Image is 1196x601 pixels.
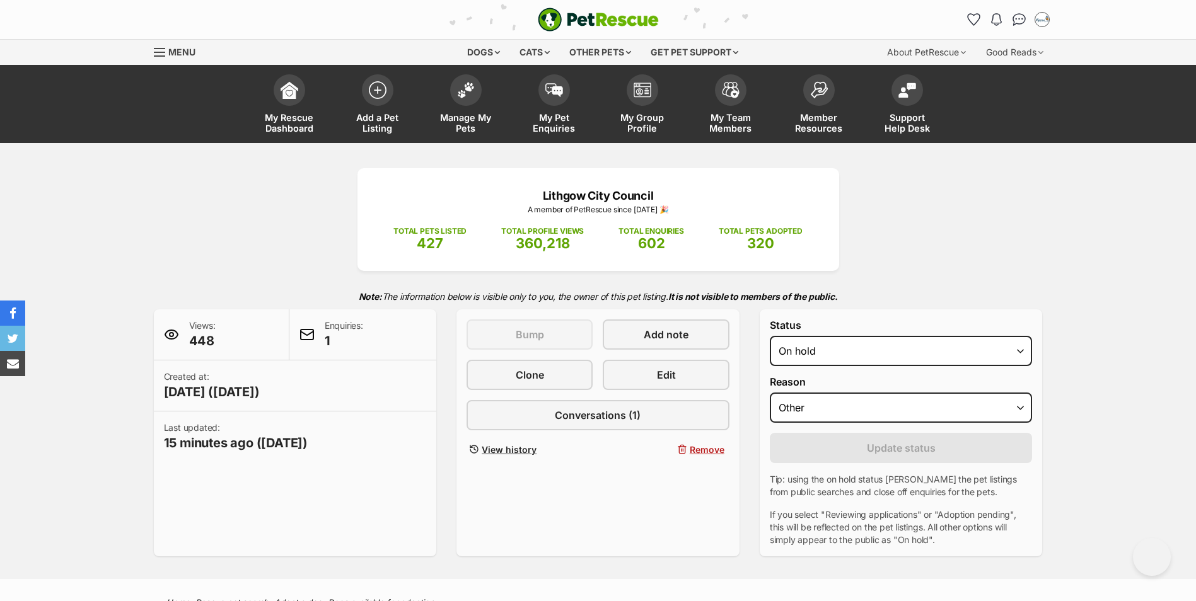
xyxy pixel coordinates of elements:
button: Notifications [987,9,1007,30]
span: My Team Members [702,112,759,134]
button: Remove [603,440,729,459]
p: Lithgow City Council [376,187,820,204]
div: About PetRescue [878,40,975,65]
a: My Team Members [687,68,775,143]
img: manage-my-pets-icon-02211641906a0b7f246fdf0571729dbe1e7629f14944591b6c1af311fb30b64b.svg [457,82,475,98]
span: Conversations (1) [555,408,641,423]
span: View history [482,443,537,456]
a: Clone [467,360,593,390]
label: Status [770,319,1033,331]
img: member-resources-icon-8e73f808a243e03378d46382f2149f9095a855e16c252ad45f914b54edf8863c.svg [810,81,828,98]
a: My Rescue Dashboard [245,68,334,143]
span: Remove [690,443,724,456]
span: Bump [516,327,544,342]
a: Add note [603,319,729,350]
ul: Account quick links [964,9,1052,30]
span: Update status [867,440,936,455]
div: Cats [511,40,559,65]
iframe: Help Scout Beacon - Open [1133,538,1171,576]
img: notifications-46538b983faf8c2785f20acdc204bb7945ddae34d4c08c2a6579f10ce5e182be.svg [991,13,1001,26]
span: Manage My Pets [438,112,494,134]
img: dashboard-icon-eb2f2d2d3e046f16d808141f083e7271f6b2e854fb5c12c21221c1fb7104beca.svg [281,81,298,99]
a: Conversations [1009,9,1030,30]
button: My account [1032,9,1052,30]
span: 320 [747,235,774,251]
img: team-members-icon-5396bd8760b3fe7c0b43da4ab00e1e3bb1a5d9ba89233759b79545d2d3fc5d0d.svg [722,82,740,98]
span: 15 minutes ago ([DATE]) [164,434,308,452]
p: TOTAL PETS LISTED [393,226,467,237]
a: Support Help Desk [863,68,951,143]
span: 360,218 [516,235,570,251]
strong: It is not visible to members of the public. [668,291,838,302]
img: Taylor Lalchere profile pic [1036,13,1048,26]
div: Good Reads [977,40,1052,65]
a: Edit [603,360,729,390]
span: 448 [189,332,216,350]
strong: Note: [359,291,382,302]
span: My Rescue Dashboard [261,112,318,134]
span: 602 [638,235,665,251]
a: My Pet Enquiries [510,68,598,143]
div: Other pets [560,40,640,65]
button: Bump [467,319,593,350]
p: A member of PetRescue since [DATE] 🎉 [376,204,820,215]
a: Conversations (1) [467,400,729,430]
span: Edit [657,367,676,382]
span: Add a Pet Listing [349,112,406,134]
a: Member Resources [775,68,863,143]
p: Enquiries: [325,319,363,350]
span: Member Resources [791,112,847,134]
p: The information below is visible only to you, the owner of this pet listing. [154,283,1043,309]
span: My Group Profile [614,112,671,134]
img: logo-e224e6f780fb5917bec1dbf3a21bbac754714ae5b6737aabdf751b685950b380.svg [538,8,659,31]
span: My Pet Enquiries [526,112,583,134]
a: Favourites [964,9,984,30]
p: Views: [189,319,216,350]
a: View history [467,440,593,459]
label: Reason [770,376,1033,387]
div: Dogs [458,40,509,65]
span: Clone [516,367,544,382]
a: Manage My Pets [422,68,510,143]
span: Menu [168,47,195,57]
p: Tip: using the on hold status [PERSON_NAME] the pet listings from public searches and close off e... [770,473,1033,498]
p: TOTAL PROFILE VIEWS [501,226,584,237]
img: pet-enquiries-icon-7e3ad2cf08bfb03b45e93fb7055b45f3efa6380592205ae92323e6603595dc1f.svg [545,83,563,97]
span: 1 [325,332,363,350]
img: chat-41dd97257d64d25036548639549fe6c8038ab92f7586957e7f3b1b290dea8141.svg [1013,13,1026,26]
span: Support Help Desk [879,112,936,134]
img: add-pet-listing-icon-0afa8454b4691262ce3f59096e99ab1cd57d4a30225e0717b998d2c9b9846f56.svg [369,81,386,99]
p: If you select "Reviewing applications" or "Adoption pending", this will be reflected on the pet l... [770,508,1033,546]
span: Add note [644,327,688,342]
p: Created at: [164,370,260,401]
div: Get pet support [642,40,747,65]
a: PetRescue [538,8,659,31]
span: [DATE] ([DATE]) [164,383,260,401]
a: Add a Pet Listing [334,68,422,143]
img: group-profile-icon-3fa3cf56718a62981997c0bc7e787c4b2cf8bcc04b72c1350f741eb67cf2f40e.svg [634,83,651,98]
p: TOTAL PETS ADOPTED [719,226,803,237]
a: My Group Profile [598,68,687,143]
p: Last updated: [164,421,308,452]
span: 427 [417,235,443,251]
p: TOTAL ENQUIRIES [618,226,683,237]
img: help-desk-icon-fdf02630f3aa405de69fd3d07c3f3aa587a6932b1a1747fa1d2bba05be0121f9.svg [898,83,916,98]
button: Update status [770,433,1033,463]
a: Menu [154,40,204,62]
